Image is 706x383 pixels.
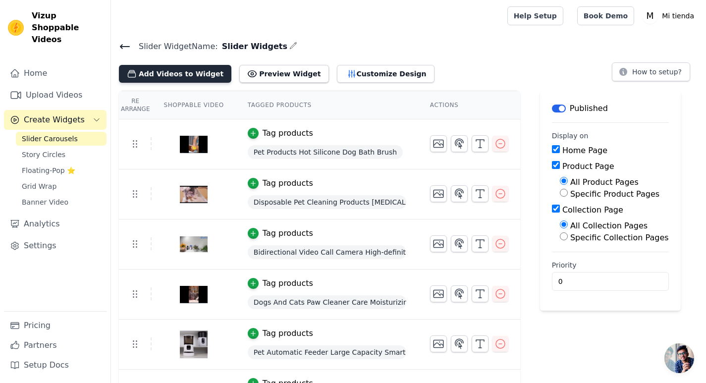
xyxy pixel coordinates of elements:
[430,335,447,352] button: Change Thumbnail
[263,328,313,339] div: Tag products
[119,91,152,119] th: Re Arrange
[248,227,313,239] button: Tag products
[119,65,231,83] button: Add Videos to Widget
[239,65,328,83] button: Preview Widget
[16,164,107,177] a: Floating-Pop ⭐
[180,120,208,168] img: vizup-images-5d9c.png
[22,165,75,175] span: Floating-Pop ⭐
[180,170,208,218] img: vizup-images-3a96.png
[570,177,639,187] label: All Product Pages
[180,220,208,268] img: vizup-images-1a94.png
[658,7,698,25] p: Mi tienda
[337,65,434,83] button: Customize Design
[570,189,659,199] label: Specific Product Pages
[4,316,107,335] a: Pricing
[218,41,287,53] span: Slider Widgets
[22,150,65,160] span: Story Circles
[16,148,107,162] a: Story Circles
[22,181,56,191] span: Grid Wrap
[418,91,520,119] th: Actions
[263,127,313,139] div: Tag products
[647,11,654,21] text: M
[248,345,406,359] span: Pet Automatic Feeder Large Capacity Smart Voice Recorder APP Control Timer Feeding Cat Dog Food D...
[562,205,623,215] label: Collection Page
[552,260,669,270] label: Priority
[612,62,690,81] button: How to setup?
[289,40,297,53] div: Edit Name
[32,10,103,46] span: Vizup Shoppable Videos
[570,221,648,230] label: All Collection Pages
[430,185,447,202] button: Change Thumbnail
[24,114,85,126] span: Create Widgets
[263,277,313,289] div: Tag products
[430,235,447,252] button: Change Thumbnail
[248,195,406,209] span: Disposable Pet Cleaning Products [MEDICAL_DATA] Wipes Ear Care Fingertips Ear Mite Removal Cat An...
[570,233,669,242] label: Specific Collection Pages
[131,41,218,53] span: Slider Widget Name:
[4,63,107,83] a: Home
[248,328,313,339] button: Tag products
[642,7,698,25] button: M Mi tienda
[248,177,313,189] button: Tag products
[248,245,406,259] span: Bidirectional Video Call Camera High-definition Home Use
[263,227,313,239] div: Tag products
[248,127,313,139] button: Tag products
[4,110,107,130] button: Create Widgets
[22,134,78,144] span: Slider Carousels
[180,321,208,368] img: vizup-images-614a.png
[507,6,563,25] a: Help Setup
[562,146,607,155] label: Home Page
[570,103,608,114] p: Published
[248,277,313,289] button: Tag products
[430,285,447,302] button: Change Thumbnail
[577,6,634,25] a: Book Demo
[8,20,24,36] img: Vizup
[664,343,694,373] div: Open chat
[248,145,403,159] span: Pet Products Hot Silicone Dog Bath Brush
[4,335,107,355] a: Partners
[236,91,418,119] th: Tagged Products
[16,195,107,209] a: Banner Video
[22,197,68,207] span: Banner Video
[263,177,313,189] div: Tag products
[562,162,614,171] label: Product Page
[4,214,107,234] a: Analytics
[4,355,107,375] a: Setup Docs
[4,85,107,105] a: Upload Videos
[16,179,107,193] a: Grid Wrap
[4,236,107,256] a: Settings
[180,271,208,318] img: vizup-images-8120.png
[430,135,447,152] button: Change Thumbnail
[152,91,235,119] th: Shoppable Video
[552,131,589,141] legend: Display on
[612,69,690,79] a: How to setup?
[248,295,406,309] span: Dogs And Cats Paw Cleaner Care Moisturizing
[16,132,107,146] a: Slider Carousels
